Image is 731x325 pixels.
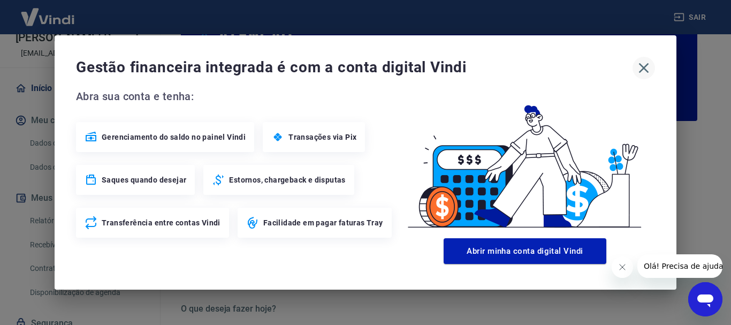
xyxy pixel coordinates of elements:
[102,132,246,142] span: Gerenciamento do saldo no painel Vindi
[229,175,345,185] span: Estornos, chargeback e disputas
[688,282,722,316] iframe: Botão para abrir a janela de mensagens
[444,238,606,264] button: Abrir minha conta digital Vindi
[395,88,655,234] img: Good Billing
[637,254,722,278] iframe: Mensagem da empresa
[263,217,383,228] span: Facilidade em pagar faturas Tray
[102,217,220,228] span: Transferência entre contas Vindi
[76,88,395,105] span: Abra sua conta e tenha:
[6,7,90,16] span: Olá! Precisa de ajuda?
[76,57,633,78] span: Gestão financeira integrada é com a conta digital Vindi
[288,132,356,142] span: Transações via Pix
[612,256,633,278] iframe: Fechar mensagem
[102,175,186,185] span: Saques quando desejar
